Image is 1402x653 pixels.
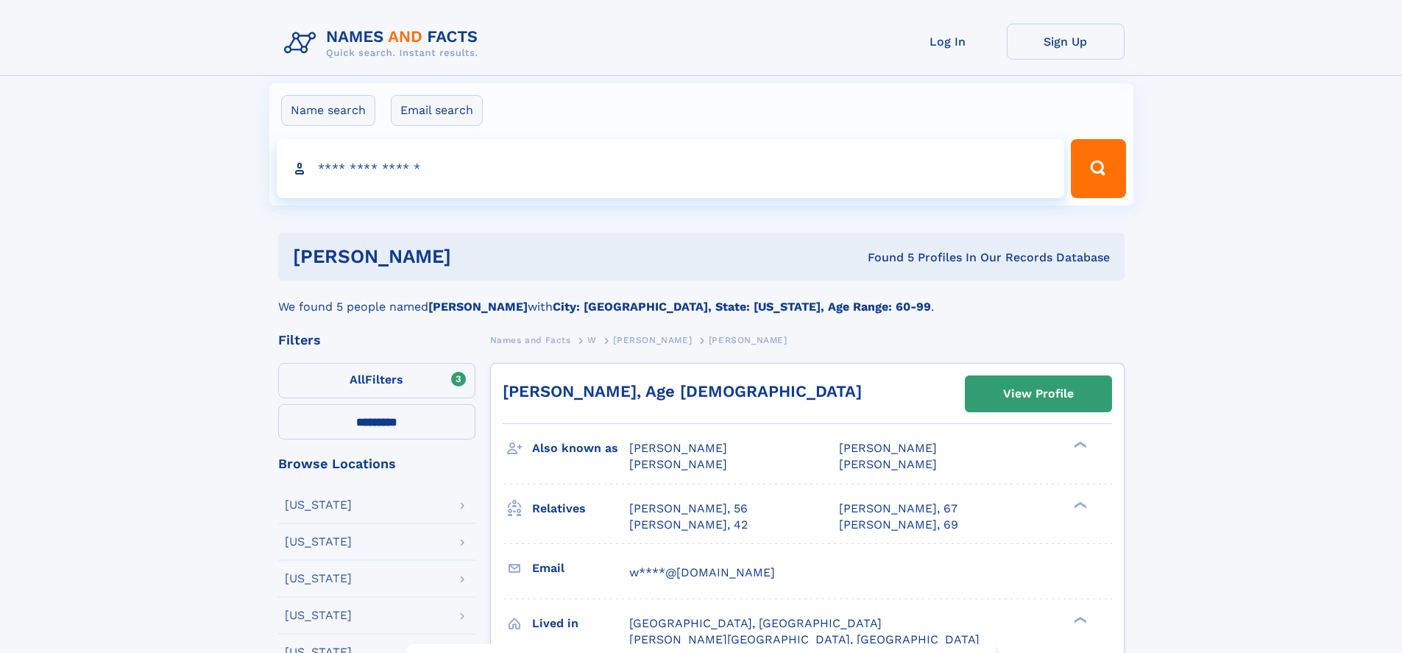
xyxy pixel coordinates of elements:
[839,457,937,471] span: [PERSON_NAME]
[629,501,748,517] a: [PERSON_NAME], 56
[428,300,528,314] b: [PERSON_NAME]
[629,632,980,646] span: [PERSON_NAME][GEOGRAPHIC_DATA], [GEOGRAPHIC_DATA]
[629,441,727,455] span: [PERSON_NAME]
[532,611,629,636] h3: Lived in
[613,335,692,345] span: [PERSON_NAME]
[839,501,957,517] a: [PERSON_NAME], 67
[532,496,629,521] h3: Relatives
[285,499,352,511] div: [US_STATE]
[966,376,1111,412] a: View Profile
[285,610,352,621] div: [US_STATE]
[1070,615,1088,624] div: ❯
[629,517,748,533] a: [PERSON_NAME], 42
[278,24,490,63] img: Logo Names and Facts
[350,373,365,386] span: All
[281,95,375,126] label: Name search
[278,333,475,347] div: Filters
[293,247,659,266] h1: [PERSON_NAME]
[391,95,483,126] label: Email search
[285,536,352,548] div: [US_STATE]
[277,139,1065,198] input: search input
[839,517,958,533] a: [PERSON_NAME], 69
[613,331,692,349] a: [PERSON_NAME]
[709,335,787,345] span: [PERSON_NAME]
[532,436,629,461] h3: Also known as
[839,441,937,455] span: [PERSON_NAME]
[285,573,352,585] div: [US_STATE]
[278,280,1125,316] div: We found 5 people named with .
[659,250,1110,266] div: Found 5 Profiles In Our Records Database
[889,24,1007,60] a: Log In
[503,382,862,400] a: [PERSON_NAME], Age [DEMOGRAPHIC_DATA]
[1070,440,1088,450] div: ❯
[629,457,727,471] span: [PERSON_NAME]
[587,335,597,345] span: W
[278,457,475,470] div: Browse Locations
[278,363,475,398] label: Filters
[553,300,931,314] b: City: [GEOGRAPHIC_DATA], State: [US_STATE], Age Range: 60-99
[1071,139,1125,198] button: Search Button
[629,616,882,630] span: [GEOGRAPHIC_DATA], [GEOGRAPHIC_DATA]
[587,331,597,349] a: W
[1070,500,1088,509] div: ❯
[1007,24,1125,60] a: Sign Up
[1003,377,1074,411] div: View Profile
[532,556,629,581] h3: Email
[490,331,571,349] a: Names and Facts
